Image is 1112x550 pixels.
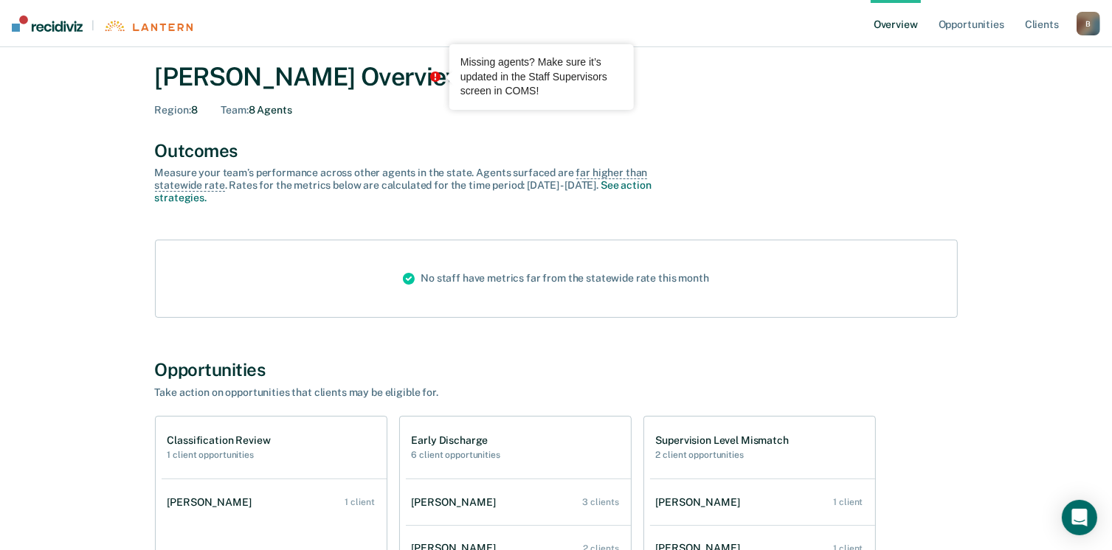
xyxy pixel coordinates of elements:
span: Team : [221,104,248,116]
div: No staff have metrics far from the statewide rate this month [391,240,721,317]
h2: 2 client opportunities [656,450,789,460]
a: [PERSON_NAME] 3 clients [406,481,631,523]
h1: Supervision Level Mismatch [656,434,789,447]
div: Missing agents? Make sure it’s updated in the Staff Supervisors screen in COMS! [460,55,623,99]
a: | [12,15,193,32]
h2: 6 client opportunities [412,450,500,460]
div: [PERSON_NAME] [168,496,258,509]
div: Outcomes [155,140,958,161]
div: 1 client [833,497,863,507]
div: Tooltip anchor [429,70,442,83]
span: Region : [155,104,191,116]
div: 3 clients [583,497,619,507]
div: Measure your team’s performance across other agent s in the state. Agent s surfaced are . Rates f... [155,167,671,203]
h1: Classification Review [168,434,271,447]
span: | [83,19,103,32]
div: [PERSON_NAME] [412,496,502,509]
img: Lantern [103,21,193,32]
a: [PERSON_NAME] 1 client [650,481,875,523]
h1: Early Discharge [412,434,500,447]
a: [PERSON_NAME] 1 client [162,481,387,523]
button: B [1077,12,1100,35]
span: far higher than statewide rate [155,167,648,192]
div: Opportunities [155,359,958,380]
img: Recidiviz [12,15,83,32]
div: [PERSON_NAME] [656,496,746,509]
h2: 1 client opportunities [168,450,271,460]
div: [PERSON_NAME] Overview [155,62,958,92]
div: 8 Agents [221,104,291,116]
div: 8 [155,104,198,116]
a: See action strategies. [155,179,652,203]
div: Take action on opportunities that clients may be eligible for. [155,386,671,399]
div: 1 client [345,497,374,507]
div: Open Intercom Messenger [1062,500,1097,535]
